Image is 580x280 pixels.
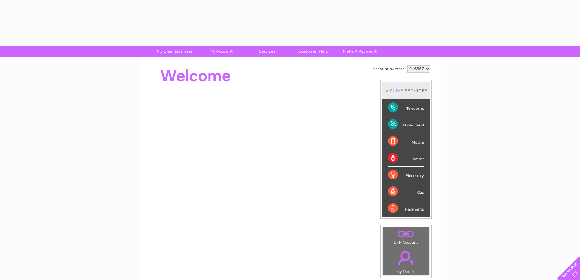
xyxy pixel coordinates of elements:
div: Payments [388,200,424,217]
div: Gas [388,183,424,200]
td: Account number [371,64,406,74]
div: Telecoms [388,99,424,116]
div: MY SERVICES [382,82,430,99]
a: Customer Help [288,46,339,57]
td: My Details [382,246,430,276]
div: LIVE [392,88,405,94]
a: Services [242,46,292,57]
a: Make A Payment [335,46,385,57]
div: Water [388,150,424,167]
a: . [384,247,428,269]
a: My Account [196,46,246,57]
td: Link Account [382,227,430,246]
a: My Clear Business [149,46,200,57]
div: Broadband [388,116,424,133]
a: . [384,229,428,239]
div: Mobile [388,133,424,150]
div: Electricity [388,167,424,183]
